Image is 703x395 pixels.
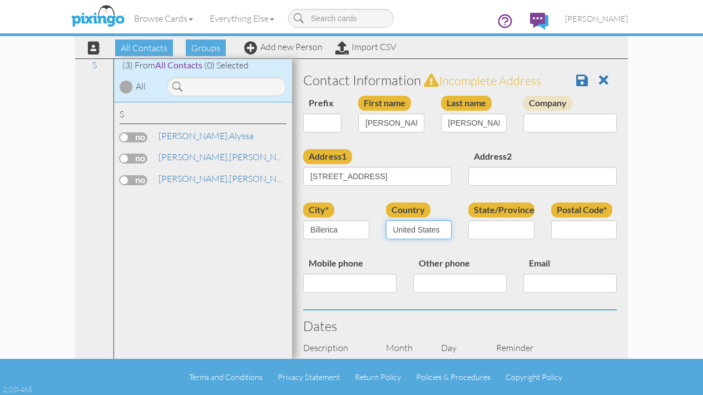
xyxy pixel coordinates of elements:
[565,14,628,23] span: [PERSON_NAME]
[186,39,226,56] span: Groups
[244,41,323,52] a: Add new Person
[120,108,286,124] div: S
[3,384,32,394] div: 2.2.0-463
[358,96,411,111] label: First name
[87,58,102,72] a: S
[523,96,572,111] label: Company
[201,4,283,32] a: Everything Else
[303,256,369,271] label: Mobile phone
[159,151,229,162] span: [PERSON_NAME],
[157,150,299,164] a: [PERSON_NAME]
[557,4,636,33] a: [PERSON_NAME]
[115,39,173,56] span: All Contacts
[303,96,339,111] label: Prefix
[159,173,229,184] span: [PERSON_NAME],
[378,342,433,354] div: Month
[157,172,299,185] a: [PERSON_NAME]
[441,96,492,111] label: Last name
[488,342,543,354] div: Reminder
[303,73,617,87] h3: Contact Information
[355,372,401,382] a: Return Policy
[439,73,541,88] span: Incomplete address
[303,149,352,164] label: Address1
[416,372,491,382] a: Policies & Procedures
[335,41,396,52] a: Import CSV
[523,256,556,271] label: Email
[126,4,201,32] a: Browse Cards
[157,129,255,142] a: Alyssa
[506,372,562,382] a: Copyright Policy
[155,60,202,70] span: All Contacts
[530,13,548,29] img: comments.svg
[468,149,517,164] label: Address2
[413,256,476,271] label: Other phone
[68,3,127,31] img: pixingo logo
[433,342,488,354] div: Day
[288,9,394,28] input: Search cards
[278,372,340,382] a: Privacy Statement
[295,342,378,354] div: Description
[189,372,263,382] a: Terms and Conditions
[114,59,292,72] div: (3) From
[136,80,146,93] div: All
[303,203,334,218] label: city*
[551,203,612,218] label: Postal Code*
[468,203,534,218] label: State/Province
[204,60,249,71] span: (0) Selected
[386,203,430,218] label: Country
[303,319,617,333] h3: Dates
[159,130,229,141] span: [PERSON_NAME],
